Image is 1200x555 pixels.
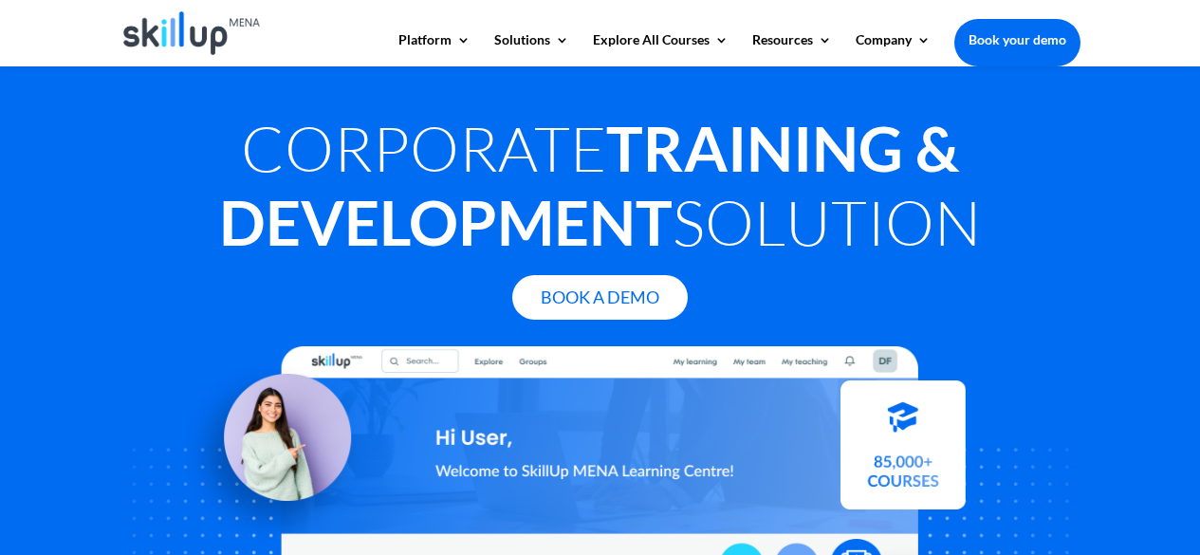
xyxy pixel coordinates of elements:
strong: Training & Development [219,111,959,259]
img: Courses library - SkillUp MENA [840,389,966,518]
a: Book your demo [954,19,1080,61]
a: Solutions [494,33,569,65]
a: Platform [398,33,471,65]
iframe: Chat Widget [884,350,1200,555]
h1: Corporate Solution [120,111,1080,268]
img: Learning Management Solution - SkillUp [177,351,369,543]
img: Skillup Mena [123,11,261,55]
a: Company [856,33,931,65]
a: Explore All Courses [593,33,729,65]
a: Resources [752,33,832,65]
a: Book A Demo [512,275,688,320]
